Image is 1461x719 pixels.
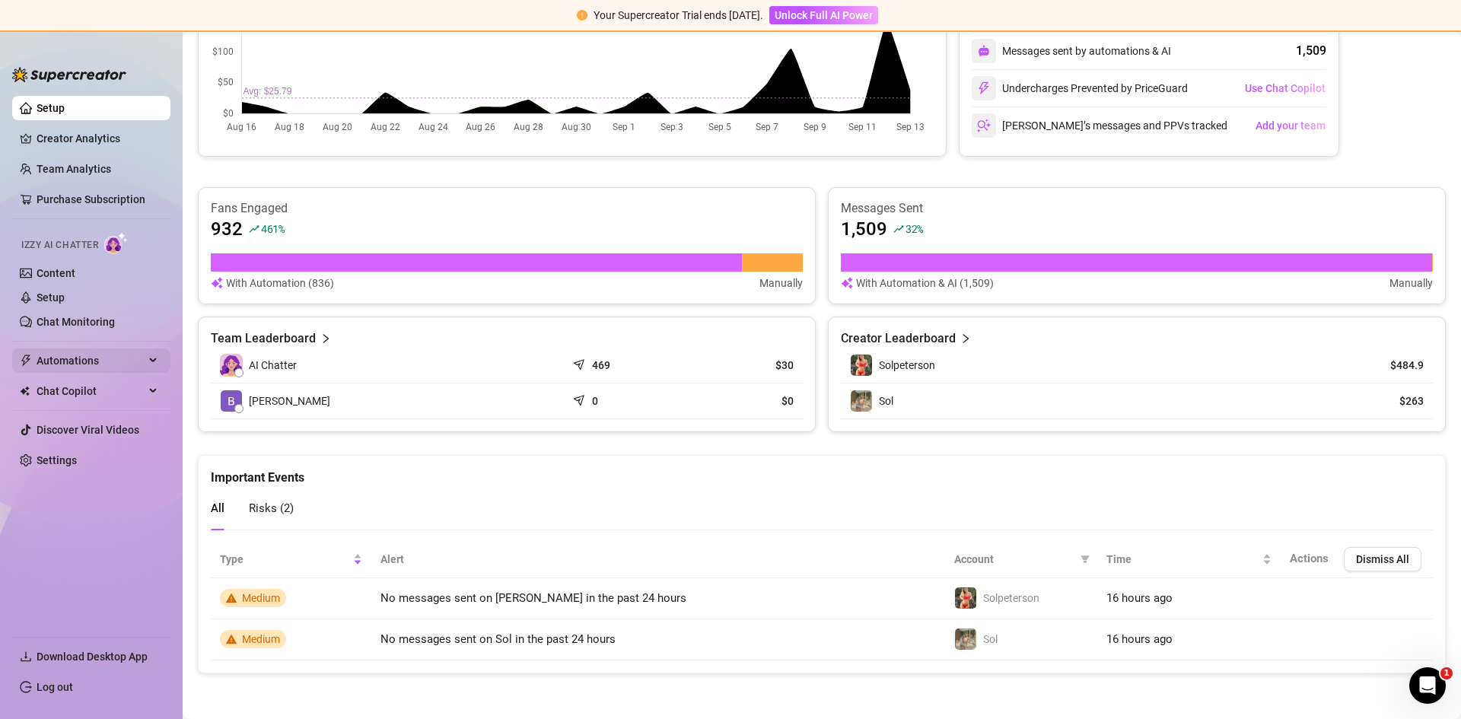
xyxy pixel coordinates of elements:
span: filter [1081,555,1090,564]
span: Solpeterson [983,592,1039,604]
article: $0 [693,393,794,409]
img: Solpeterson [851,355,872,376]
span: send [573,355,588,371]
article: 0 [592,393,598,409]
article: Fans Engaged [211,200,803,217]
span: Type [220,551,350,568]
th: Alert [371,541,945,578]
article: Creator Leaderboard [841,329,956,348]
a: Unlock Full AI Power [769,9,878,21]
span: right [320,329,331,348]
span: 32 % [906,221,923,236]
span: Download Desktop App [37,651,148,663]
a: Team Analytics [37,163,111,175]
img: Sol [851,390,872,412]
img: svg%3e [841,275,853,291]
div: Undercharges Prevented by PriceGuard [972,76,1188,100]
div: [PERSON_NAME]’s messages and PPVs tracked [972,113,1227,138]
div: 1,509 [1296,42,1326,60]
span: rise [249,224,259,234]
span: Medium [242,592,280,604]
span: 16 hours ago [1106,632,1173,646]
button: Use Chat Copilot [1244,76,1326,100]
article: With Automation (836) [226,275,334,291]
span: filter [1077,548,1093,571]
a: Creator Analytics [37,126,158,151]
span: [PERSON_NAME] [249,393,330,409]
a: Setup [37,102,65,114]
span: AI Chatter [249,357,297,374]
div: Messages sent by automations & AI [972,39,1171,63]
span: Chat Copilot [37,379,145,403]
article: With Automation & AI (1,509) [856,275,994,291]
span: Actions [1290,552,1329,565]
button: Unlock Full AI Power [769,6,878,24]
span: right [960,329,971,348]
span: thunderbolt [20,355,32,367]
span: Time [1106,551,1259,568]
a: Setup [37,291,65,304]
span: 16 hours ago [1106,591,1173,605]
article: 469 [592,358,610,373]
article: 1,509 [841,217,887,241]
span: 461 % [261,221,285,236]
button: Dismiss All [1344,547,1421,571]
span: 1 [1440,667,1453,679]
article: Manually [759,275,803,291]
img: Sol [955,628,976,650]
a: Settings [37,454,77,466]
span: Medium [242,633,280,645]
img: Billy Makaliste… [221,390,242,412]
article: $30 [693,358,794,373]
th: Time [1097,541,1281,578]
article: Messages Sent [841,200,1433,217]
img: svg%3e [977,119,991,132]
img: svg%3e [977,81,991,95]
span: Dismiss All [1356,553,1409,565]
span: Add your team [1256,119,1326,132]
img: Solpeterson [955,587,976,609]
span: send [573,391,588,406]
span: No messages sent on Sol in the past 24 hours [380,632,616,646]
th: Type [211,541,371,578]
a: Log out [37,681,73,693]
img: svg%3e [211,275,223,291]
article: $263 [1354,393,1424,409]
button: Add your team [1255,113,1326,138]
span: Sol [983,633,998,645]
img: logo-BBDzfeDw.svg [12,67,126,82]
iframe: Intercom live chat [1409,667,1446,704]
div: Important Events [211,456,1433,487]
span: rise [893,224,904,234]
span: Solpeterson [879,359,935,371]
span: exclamation-circle [577,10,587,21]
article: 932 [211,217,243,241]
article: Team Leaderboard [211,329,316,348]
span: No messages sent on [PERSON_NAME] in the past 24 hours [380,591,686,605]
img: AI Chatter [104,232,128,254]
img: Chat Copilot [20,386,30,396]
img: svg%3e [978,45,990,57]
span: Izzy AI Chatter [21,238,98,253]
span: Risks ( 2 ) [249,501,294,515]
span: All [211,501,224,515]
span: download [20,651,32,663]
img: izzy-ai-chatter-avatar-DDCN_rTZ.svg [220,354,243,377]
span: Your Supercreator Trial ends [DATE]. [594,9,763,21]
span: Automations [37,348,145,373]
article: Manually [1389,275,1433,291]
span: Account [954,551,1074,568]
a: Content [37,267,75,279]
span: Sol [879,395,893,407]
a: Discover Viral Videos [37,424,139,436]
span: warning [226,593,237,603]
span: warning [226,634,237,644]
span: Unlock Full AI Power [775,9,873,21]
a: Purchase Subscription [37,187,158,212]
span: Use Chat Copilot [1245,82,1326,94]
article: $484.9 [1354,358,1424,373]
a: Chat Monitoring [37,316,115,328]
